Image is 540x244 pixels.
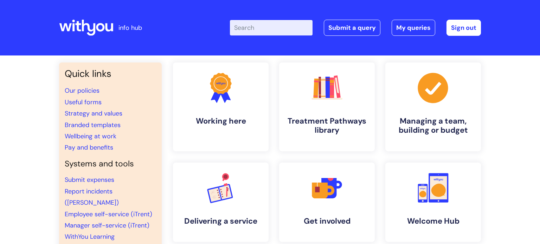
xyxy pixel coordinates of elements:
a: Wellbeing at work [65,132,116,140]
div: | - [230,20,481,36]
p: info hub [118,22,142,33]
a: Manager self-service (iTrent) [65,221,149,230]
h4: Treatment Pathways library [285,117,369,135]
a: Working here [173,62,269,151]
a: My queries [392,20,435,36]
h4: Managing a team, building or budget [391,117,475,135]
h4: Working here [179,117,263,126]
a: Report incidents ([PERSON_NAME]) [65,187,119,207]
a: Treatment Pathways library [279,62,375,151]
h4: Welcome Hub [391,217,475,226]
a: Useful forms [65,98,102,106]
h4: Get involved [285,217,369,226]
a: WithYou Learning [65,232,115,241]
a: Delivering a service [173,163,269,242]
a: Employee self-service (iTrent) [65,210,152,218]
a: Branded templates [65,121,121,129]
a: Submit a query [324,20,380,36]
a: Our policies [65,86,99,95]
a: Managing a team, building or budget [385,62,481,151]
h4: Systems and tools [65,159,156,169]
a: Submit expenses [65,176,114,184]
h4: Delivering a service [179,217,263,226]
a: Welcome Hub [385,163,481,242]
a: Sign out [446,20,481,36]
a: Strategy and values [65,109,122,118]
a: Pay and benefits [65,143,113,152]
h3: Quick links [65,68,156,79]
input: Search [230,20,313,35]
a: Get involved [279,163,375,242]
